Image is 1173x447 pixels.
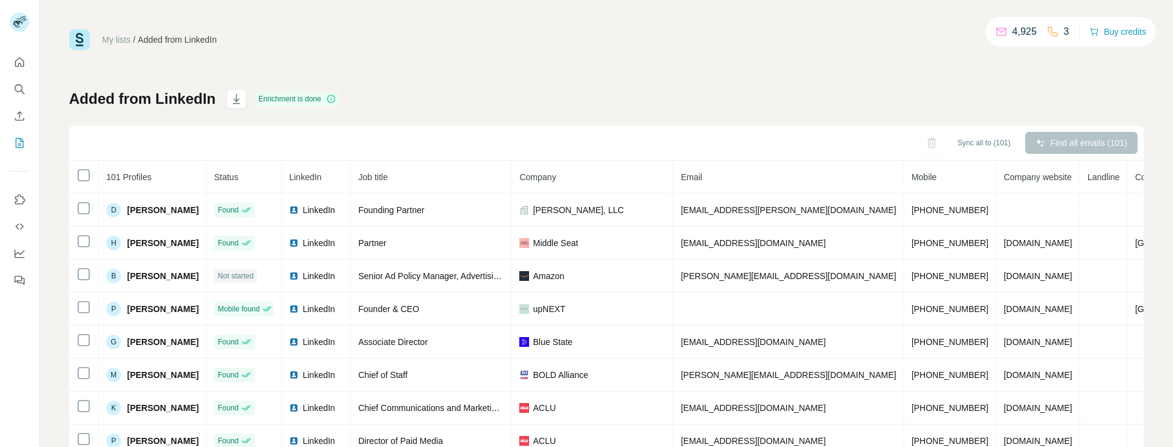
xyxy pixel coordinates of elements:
[519,172,556,182] span: Company
[289,304,299,314] img: LinkedIn logo
[10,216,29,238] button: Use Surfe API
[106,269,121,283] div: B
[217,271,254,282] span: Not started
[949,134,1019,152] button: Sync all to (101)
[302,435,335,447] span: LinkedIn
[519,238,529,248] img: company-logo
[358,370,407,380] span: Chief of Staff
[10,105,29,127] button: Enrich CSV
[106,368,121,382] div: M
[681,403,825,413] span: [EMAIL_ADDRESS][DOMAIN_NAME]
[681,238,825,248] span: [EMAIL_ADDRESS][DOMAIN_NAME]
[358,337,428,347] span: Associate Director
[106,236,121,250] div: H
[127,303,199,315] span: [PERSON_NAME]
[681,271,896,281] span: [PERSON_NAME][EMAIL_ADDRESS][DOMAIN_NAME]
[533,204,624,216] span: [PERSON_NAME], LLC
[519,403,529,413] img: company-logo
[358,271,549,281] span: Senior Ad Policy Manager, Advertising Trust Policy
[138,34,217,46] div: Added from LinkedIn
[302,237,335,249] span: LinkedIn
[302,270,335,282] span: LinkedIn
[69,29,90,50] img: Surfe Logo
[69,89,216,109] h1: Added from LinkedIn
[289,172,321,182] span: LinkedIn
[912,436,988,446] span: [PHONE_NUMBER]
[217,435,238,446] span: Found
[1089,23,1146,40] button: Buy credits
[289,238,299,248] img: LinkedIn logo
[681,337,825,347] span: [EMAIL_ADDRESS][DOMAIN_NAME]
[217,402,238,413] span: Found
[533,402,555,414] span: ACLU
[127,369,199,381] span: [PERSON_NAME]
[681,172,702,182] span: Email
[106,401,121,415] div: K
[255,92,340,106] div: Enrichment is done
[1135,172,1165,182] span: Country
[912,370,988,380] span: [PHONE_NUMBER]
[533,270,564,282] span: Amazon
[10,189,29,211] button: Use Surfe on LinkedIn
[912,304,988,314] span: [PHONE_NUMBER]
[106,172,152,182] span: 101 Profiles
[217,303,260,314] span: Mobile found
[127,237,199,249] span: [PERSON_NAME]
[10,78,29,100] button: Search
[519,337,529,347] img: company-logo
[127,336,199,348] span: [PERSON_NAME]
[289,403,299,413] img: LinkedIn logo
[102,35,131,45] a: My lists
[358,205,424,215] span: Founding Partner
[1087,172,1120,182] span: Landline
[127,270,199,282] span: [PERSON_NAME]
[519,370,529,380] img: company-logo
[1004,172,1072,182] span: Company website
[106,203,121,217] div: D
[217,369,238,380] span: Found
[912,337,988,347] span: [PHONE_NUMBER]
[10,132,29,154] button: My lists
[302,204,335,216] span: LinkedIn
[1004,238,1072,248] span: [DOMAIN_NAME]
[127,435,199,447] span: [PERSON_NAME]
[289,337,299,347] img: LinkedIn logo
[358,238,386,248] span: Partner
[912,271,988,281] span: [PHONE_NUMBER]
[106,302,121,316] div: P
[912,238,988,248] span: [PHONE_NUMBER]
[533,435,555,447] span: ACLU
[533,369,588,381] span: BOLD Alliance
[1012,24,1037,39] p: 4,925
[302,369,335,381] span: LinkedIn
[133,34,136,46] li: /
[533,303,565,315] span: upNEXT
[533,237,578,249] span: Middle Seat
[1004,436,1072,446] span: [DOMAIN_NAME]
[358,403,562,413] span: Chief Communications and Marketing Officer (CCMO)
[1004,403,1072,413] span: [DOMAIN_NAME]
[519,304,529,314] img: company-logo
[1004,370,1072,380] span: [DOMAIN_NAME]
[127,204,199,216] span: [PERSON_NAME]
[289,370,299,380] img: LinkedIn logo
[302,303,335,315] span: LinkedIn
[681,370,896,380] span: [PERSON_NAME][EMAIL_ADDRESS][DOMAIN_NAME]
[912,205,988,215] span: [PHONE_NUMBER]
[10,51,29,73] button: Quick start
[358,436,443,446] span: Director of Paid Media
[912,403,988,413] span: [PHONE_NUMBER]
[358,172,387,182] span: Job title
[217,205,238,216] span: Found
[681,436,825,446] span: [EMAIL_ADDRESS][DOMAIN_NAME]
[127,402,199,414] span: [PERSON_NAME]
[302,336,335,348] span: LinkedIn
[1004,304,1072,314] span: [DOMAIN_NAME]
[1004,337,1072,347] span: [DOMAIN_NAME]
[519,436,529,446] img: company-logo
[358,304,419,314] span: Founder & CEO
[912,172,937,182] span: Mobile
[289,271,299,281] img: LinkedIn logo
[533,336,572,348] span: Blue State
[681,205,896,215] span: [EMAIL_ADDRESS][PERSON_NAME][DOMAIN_NAME]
